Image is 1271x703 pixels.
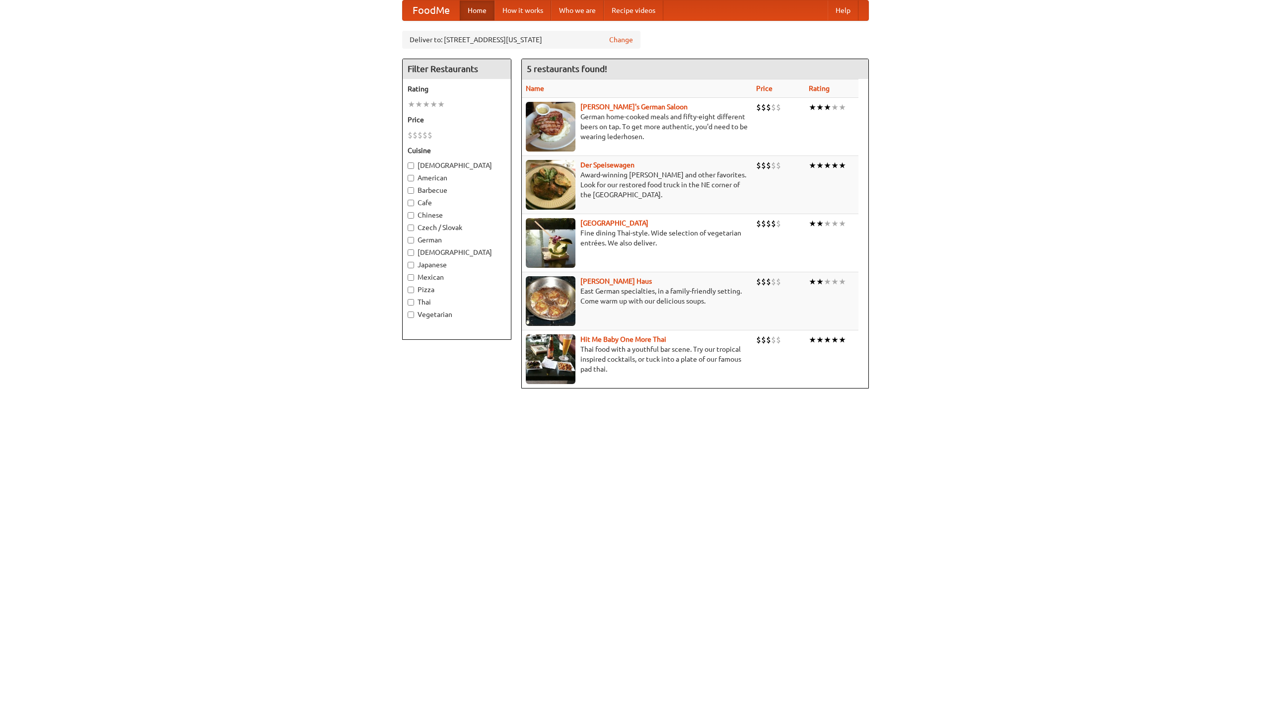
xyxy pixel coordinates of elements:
li: ★ [809,334,816,345]
li: ★ [816,218,824,229]
input: Chinese [408,212,414,219]
li: $ [756,334,761,345]
li: ★ [839,218,846,229]
label: Cafe [408,198,506,208]
li: $ [771,276,776,287]
a: Price [756,84,773,92]
a: Recipe videos [604,0,663,20]
input: Pizza [408,287,414,293]
li: $ [776,276,781,287]
p: Thai food with a youthful bar scene. Try our tropical inspired cocktails, or tuck into a plate of... [526,344,748,374]
li: $ [776,334,781,345]
a: FoodMe [403,0,460,20]
li: ★ [816,334,824,345]
li: ★ [839,160,846,171]
li: $ [761,160,766,171]
input: Cafe [408,200,414,206]
li: $ [776,218,781,229]
label: German [408,235,506,245]
li: ★ [839,334,846,345]
li: ★ [816,160,824,171]
li: ★ [831,218,839,229]
li: ★ [831,334,839,345]
li: ★ [831,160,839,171]
li: ★ [809,102,816,113]
input: Vegetarian [408,312,414,318]
label: Vegetarian [408,310,506,319]
li: $ [756,218,761,229]
a: Name [526,84,544,92]
a: Hit Me Baby One More Thai [580,335,666,343]
a: [PERSON_NAME]'s German Saloon [580,103,688,111]
h5: Price [408,115,506,125]
p: Fine dining Thai-style. Wide selection of vegetarian entrées. We also deliver. [526,228,748,248]
li: ★ [824,102,831,113]
label: American [408,173,506,183]
label: Mexican [408,272,506,282]
label: [DEMOGRAPHIC_DATA] [408,247,506,257]
a: [PERSON_NAME] Haus [580,277,652,285]
a: Der Speisewagen [580,161,635,169]
li: ★ [816,276,824,287]
li: ★ [824,334,831,345]
li: $ [756,276,761,287]
img: esthers.jpg [526,102,575,152]
li: ★ [430,99,437,110]
li: ★ [816,102,824,113]
li: $ [766,102,771,113]
li: ★ [423,99,430,110]
li: ★ [408,99,415,110]
li: $ [776,102,781,113]
li: $ [418,130,423,141]
label: Japanese [408,260,506,270]
li: $ [771,334,776,345]
a: Rating [809,84,830,92]
p: German home-cooked meals and fifty-eight different beers on tap. To get more authentic, you'd nee... [526,112,748,142]
li: ★ [839,102,846,113]
li: ★ [809,218,816,229]
a: [GEOGRAPHIC_DATA] [580,219,648,227]
li: $ [756,160,761,171]
li: ★ [824,218,831,229]
li: $ [766,276,771,287]
input: Japanese [408,262,414,268]
li: $ [756,102,761,113]
div: Deliver to: [STREET_ADDRESS][US_STATE] [402,31,640,49]
li: ★ [824,276,831,287]
a: Change [609,35,633,45]
img: speisewagen.jpg [526,160,575,210]
li: $ [423,130,427,141]
a: Help [828,0,858,20]
img: kohlhaus.jpg [526,276,575,326]
label: Thai [408,297,506,307]
li: ★ [809,276,816,287]
li: ★ [831,276,839,287]
li: $ [761,102,766,113]
img: babythai.jpg [526,334,575,384]
a: How it works [494,0,551,20]
input: Barbecue [408,187,414,194]
li: $ [413,130,418,141]
li: ★ [415,99,423,110]
li: $ [766,218,771,229]
li: $ [771,102,776,113]
label: Chinese [408,210,506,220]
input: Czech / Slovak [408,225,414,231]
h5: Cuisine [408,146,506,156]
a: Home [460,0,494,20]
input: American [408,175,414,181]
li: ★ [437,99,445,110]
img: satay.jpg [526,218,575,268]
li: ★ [824,160,831,171]
li: $ [408,130,413,141]
li: $ [761,334,766,345]
ng-pluralize: 5 restaurants found! [527,64,607,74]
li: $ [761,276,766,287]
input: German [408,237,414,243]
label: Czech / Slovak [408,223,506,233]
h5: Rating [408,84,506,94]
label: Barbecue [408,185,506,195]
a: Who we are [551,0,604,20]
